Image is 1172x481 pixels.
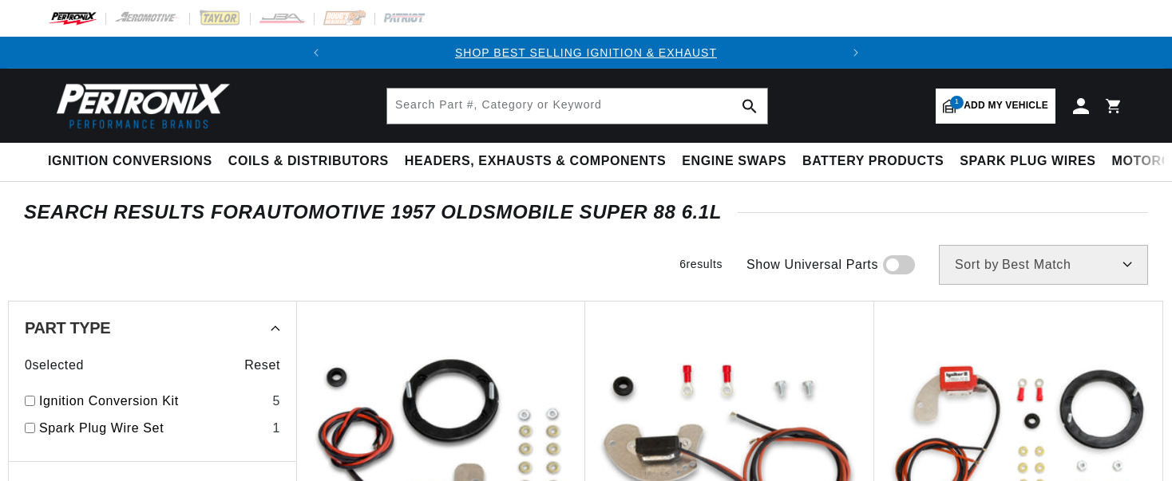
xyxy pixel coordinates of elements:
[802,153,944,170] span: Battery Products
[679,258,723,270] span: 6 results
[8,37,1164,69] slideshow-component: Translation missing: en.sections.announcements.announcement_bar
[952,143,1103,180] summary: Spark Plug Wires
[387,89,767,124] input: Search Part #, Category or Keyword
[332,44,840,61] div: 1 of 2
[48,153,212,170] span: Ignition Conversions
[220,143,397,180] summary: Coils & Distributors
[405,153,666,170] span: Headers, Exhausts & Components
[794,143,952,180] summary: Battery Products
[840,37,872,69] button: Translation missing: en.sections.announcements.next_announcement
[25,355,84,376] span: 0 selected
[397,143,674,180] summary: Headers, Exhausts & Components
[228,153,389,170] span: Coils & Distributors
[25,320,110,336] span: Part Type
[746,254,878,275] span: Show Universal Parts
[300,37,332,69] button: Translation missing: en.sections.announcements.previous_announcement
[39,418,266,439] a: Spark Plug Wire Set
[682,153,786,170] span: Engine Swaps
[48,78,232,133] img: Pertronix
[244,355,280,376] span: Reset
[964,98,1048,113] span: Add my vehicle
[272,418,280,439] div: 1
[332,44,840,61] div: Announcement
[455,46,717,59] a: SHOP BEST SELLING IGNITION & EXHAUST
[272,391,280,412] div: 5
[950,96,964,109] span: 1
[955,258,999,271] span: Sort by
[48,143,220,180] summary: Ignition Conversions
[936,89,1055,124] a: 1Add my vehicle
[24,204,1148,220] div: SEARCH RESULTS FOR Automotive 1957 Oldsmobile Super 88 6.1L
[39,391,266,412] a: Ignition Conversion Kit
[939,245,1148,285] select: Sort by
[732,89,767,124] button: search button
[960,153,1095,170] span: Spark Plug Wires
[674,143,794,180] summary: Engine Swaps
